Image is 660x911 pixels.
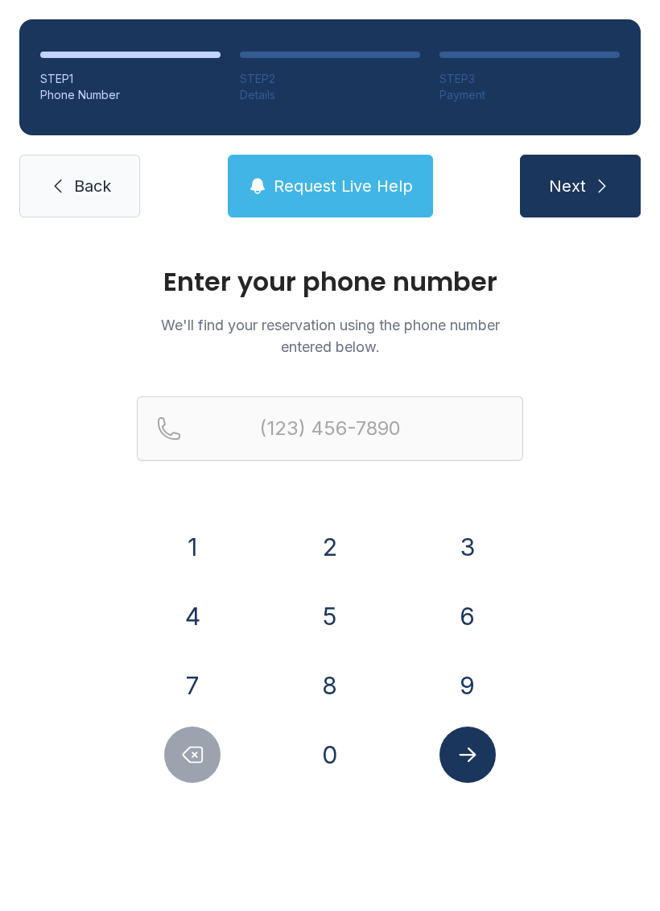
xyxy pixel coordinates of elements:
[439,657,496,714] button: 9
[302,657,358,714] button: 8
[302,519,358,575] button: 2
[302,588,358,644] button: 5
[302,727,358,783] button: 0
[164,657,221,714] button: 7
[240,87,420,103] div: Details
[40,87,221,103] div: Phone Number
[274,175,413,197] span: Request Live Help
[137,314,523,358] p: We'll find your reservation using the phone number entered below.
[240,71,420,87] div: STEP 2
[40,71,221,87] div: STEP 1
[164,519,221,575] button: 1
[74,175,111,197] span: Back
[164,588,221,644] button: 4
[439,727,496,783] button: Submit lookup form
[164,727,221,783] button: Delete number
[439,87,620,103] div: Payment
[549,175,586,197] span: Next
[439,71,620,87] div: STEP 3
[137,269,523,295] h1: Enter your phone number
[439,519,496,575] button: 3
[137,396,523,461] input: Reservation phone number
[439,588,496,644] button: 6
